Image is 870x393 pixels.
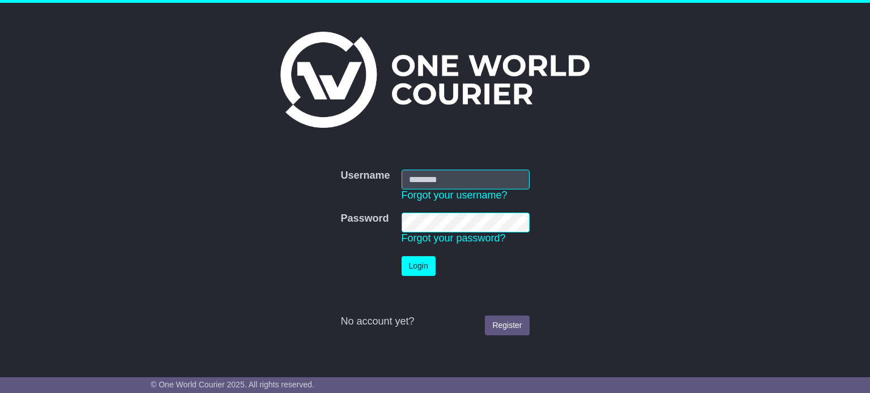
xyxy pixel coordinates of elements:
[402,189,507,201] a: Forgot your username?
[402,256,436,276] button: Login
[340,170,390,182] label: Username
[340,213,389,225] label: Password
[280,32,590,128] img: One World
[402,232,506,244] a: Forgot your password?
[485,316,529,335] a: Register
[340,316,529,328] div: No account yet?
[151,380,314,389] span: © One World Courier 2025. All rights reserved.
